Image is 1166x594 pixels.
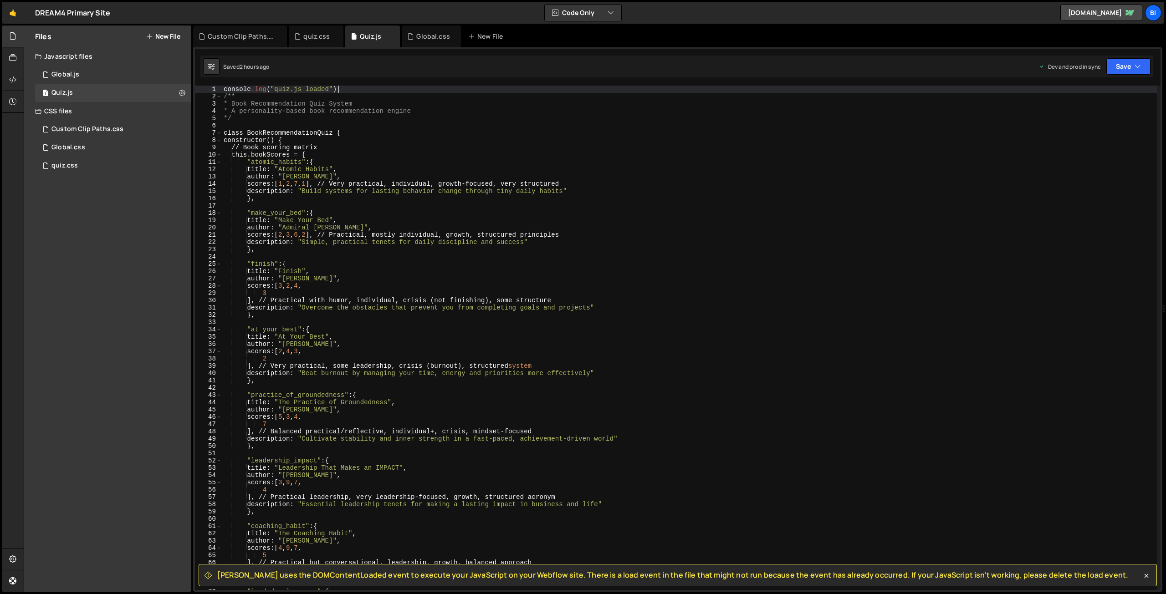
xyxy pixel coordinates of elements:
[195,399,222,406] div: 44
[195,304,222,311] div: 31
[195,158,222,166] div: 11
[35,157,191,175] div: 16933/46731.css
[35,138,191,157] div: 16933/46377.css
[1106,58,1151,75] button: Save
[195,151,222,158] div: 10
[360,32,381,41] div: Quiz.js
[195,537,222,544] div: 63
[195,435,222,442] div: 49
[195,268,222,275] div: 26
[195,195,222,202] div: 16
[195,202,222,209] div: 17
[195,515,222,523] div: 60
[195,384,222,391] div: 42
[303,32,330,41] div: quiz.css
[195,501,222,508] div: 58
[195,574,222,581] div: 68
[195,355,222,362] div: 38
[545,5,621,21] button: Code Only
[195,122,222,129] div: 6
[195,581,222,588] div: 69
[195,319,222,326] div: 33
[195,552,222,559] div: 65
[51,89,73,97] div: Quiz.js
[51,71,79,79] div: Global.js
[195,486,222,493] div: 56
[195,231,222,239] div: 21
[195,224,222,231] div: 20
[24,47,191,66] div: Javascript files
[51,125,123,133] div: Custom Clip Paths.css
[43,90,48,97] span: 1
[195,217,222,224] div: 19
[195,144,222,151] div: 9
[195,246,222,253] div: 23
[195,188,222,195] div: 15
[1060,5,1142,21] a: [DOMAIN_NAME]
[195,173,222,180] div: 13
[223,63,270,71] div: Saved
[195,442,222,450] div: 50
[195,282,222,289] div: 28
[195,289,222,297] div: 29
[1039,63,1101,71] div: Dev and prod in sync
[195,406,222,413] div: 45
[195,523,222,530] div: 61
[195,508,222,515] div: 59
[195,457,222,464] div: 52
[24,102,191,120] div: CSS files
[468,32,506,41] div: New File
[195,311,222,319] div: 32
[217,570,1128,580] span: [PERSON_NAME] uses the DOMContentLoaded event to execute your JavaScript on your Webflow site. Th...
[195,340,222,348] div: 36
[195,566,222,574] div: 67
[51,162,78,170] div: quiz.css
[416,32,450,41] div: Global.css
[195,326,222,333] div: 34
[195,137,222,144] div: 8
[195,479,222,486] div: 55
[51,143,85,152] div: Global.css
[35,7,110,18] div: DREAM4 Primary Site
[195,260,222,268] div: 25
[35,31,51,41] h2: Files
[195,253,222,260] div: 24
[195,472,222,479] div: 54
[195,413,222,421] div: 46
[195,129,222,137] div: 7
[195,377,222,384] div: 41
[195,93,222,100] div: 2
[195,275,222,282] div: 27
[2,2,24,24] a: 🤙
[195,450,222,457] div: 51
[208,32,276,41] div: Custom Clip Paths.css
[35,66,191,84] div: 16933/46376.js
[35,84,191,102] div: 16933/46729.js
[195,333,222,340] div: 35
[195,428,222,435] div: 48
[195,86,222,93] div: 1
[195,362,222,370] div: 39
[195,297,222,304] div: 30
[195,370,222,377] div: 40
[195,544,222,552] div: 64
[195,530,222,537] div: 62
[195,348,222,355] div: 37
[195,391,222,399] div: 43
[195,209,222,217] div: 18
[195,115,222,122] div: 5
[195,421,222,428] div: 47
[146,33,180,40] button: New File
[1145,5,1161,21] a: Bi
[195,180,222,188] div: 14
[195,100,222,107] div: 3
[195,493,222,501] div: 57
[240,63,270,71] div: 2 hours ago
[195,239,222,246] div: 22
[195,464,222,472] div: 53
[195,107,222,115] div: 4
[195,166,222,173] div: 12
[195,559,222,566] div: 66
[35,120,191,138] div: 16933/47116.css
